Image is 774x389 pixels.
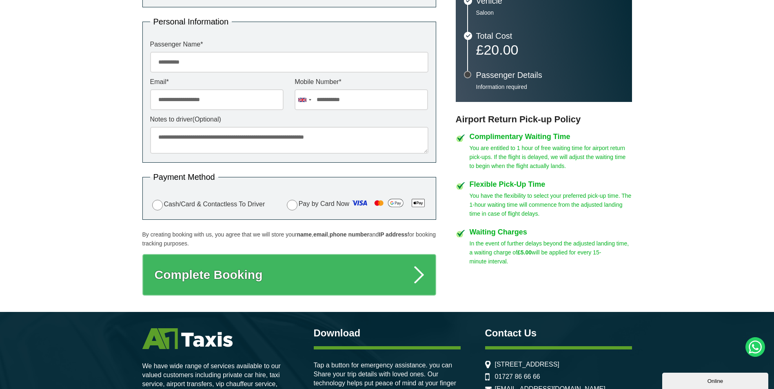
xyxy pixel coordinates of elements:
label: Mobile Number [295,79,428,85]
input: Cash/Card & Contactless To Driver [152,200,163,210]
p: You are entitled to 1 hour of free waiting time for airport return pick-ups. If the flight is del... [470,144,632,170]
p: £ [476,44,624,55]
p: Saloon [476,9,624,16]
div: United Kingdom: +44 [295,90,314,110]
a: 01727 86 66 66 [495,373,540,380]
h4: Waiting Charges [470,228,632,236]
strong: phone number [330,231,369,238]
li: [STREET_ADDRESS] [485,361,632,368]
p: In the event of further delays beyond the adjusted landing time, a waiting charge of will be appl... [470,239,632,266]
p: Information required [476,83,624,91]
h3: Total Cost [476,32,624,40]
strong: name [297,231,312,238]
h3: Passenger Details [476,71,624,79]
label: Pay by Card Now [285,197,428,212]
h3: Contact Us [485,328,632,338]
input: Pay by Card Now [287,200,297,210]
legend: Personal Information [150,18,232,26]
label: Cash/Card & Contactless To Driver [150,199,265,210]
h3: Airport Return Pick-up Policy [456,114,632,125]
h4: Complimentary Waiting Time [470,133,632,140]
legend: Payment Method [150,173,218,181]
strong: email [313,231,328,238]
span: (Optional) [193,116,221,123]
h3: Download [314,328,461,338]
label: Passenger Name [150,41,428,48]
h4: Flexible Pick-Up Time [470,181,632,188]
iframe: chat widget [662,371,770,389]
button: Complete Booking [142,254,436,296]
img: A1 Taxis St Albans [142,328,233,349]
strong: £5.00 [517,249,532,256]
label: Email [150,79,284,85]
label: Notes to driver [150,116,428,123]
p: By creating booking with us, you agree that we will store your , , and for booking tracking purpo... [142,230,436,248]
p: You have the flexibility to select your preferred pick-up time. The 1-hour waiting time will comm... [470,191,632,218]
span: 20.00 [483,42,518,57]
strong: IP address [379,231,408,238]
